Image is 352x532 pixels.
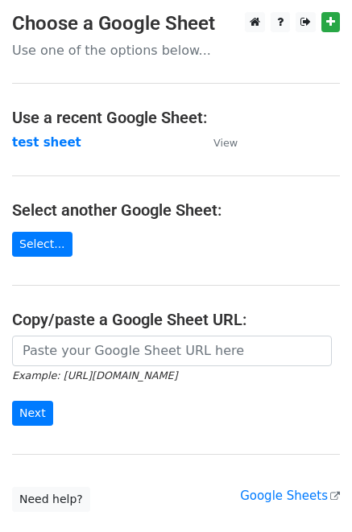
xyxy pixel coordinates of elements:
[240,489,340,503] a: Google Sheets
[12,200,340,220] h4: Select another Google Sheet:
[12,42,340,59] p: Use one of the options below...
[12,108,340,127] h4: Use a recent Google Sheet:
[213,137,238,149] small: View
[12,401,53,426] input: Next
[12,135,81,150] a: test sheet
[12,232,72,257] a: Select...
[197,135,238,150] a: View
[12,310,340,329] h4: Copy/paste a Google Sheet URL:
[12,336,332,366] input: Paste your Google Sheet URL here
[12,12,340,35] h3: Choose a Google Sheet
[12,369,177,381] small: Example: [URL][DOMAIN_NAME]
[12,487,90,512] a: Need help?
